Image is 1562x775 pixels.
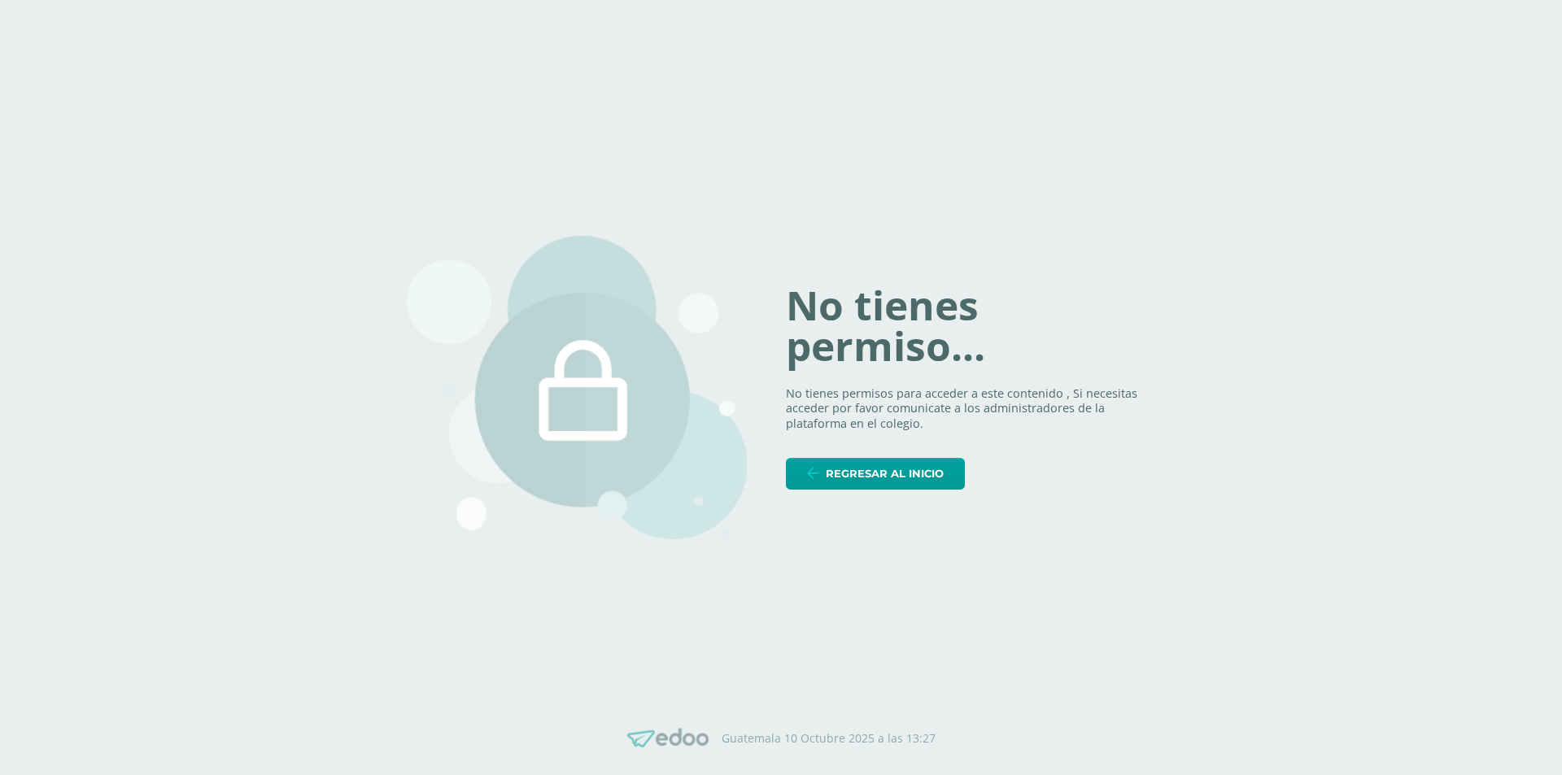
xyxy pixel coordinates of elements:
[407,236,747,540] img: 403.png
[786,386,1155,432] p: No tienes permisos para acceder a este contenido , Si necesitas acceder por favor comunicate a lo...
[826,459,944,489] span: Regresar al inicio
[786,285,1155,366] h1: No tienes permiso...
[627,728,709,748] img: Edoo
[722,731,936,746] p: Guatemala 10 Octubre 2025 a las 13:27
[786,458,965,490] a: Regresar al inicio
